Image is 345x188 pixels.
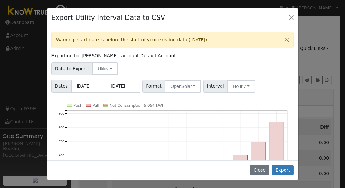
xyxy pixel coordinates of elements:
[92,62,118,75] button: Utility
[51,52,176,59] label: Exporting for [PERSON_NAME], account Default Account
[59,126,64,129] text: 800
[287,13,296,22] button: Close
[59,154,64,157] text: 600
[51,32,294,48] div: Warning: start date is before the start of your existing data ([DATE])
[51,80,72,93] span: Dates
[51,13,165,23] h4: Export Utility Interval Data to CSV
[92,103,99,108] text: Pull
[227,80,255,93] button: Hourly
[73,103,83,108] text: Push
[165,80,201,93] button: OpenSolar
[272,165,294,176] button: Export
[203,80,227,93] span: Interval
[51,62,93,75] span: Data to Export:
[110,103,164,108] text: Net Consumption 5,054 kWh
[142,80,165,93] span: Format
[280,32,293,48] button: Close
[59,140,64,143] text: 700
[250,165,269,176] button: Close
[59,112,64,115] text: 900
